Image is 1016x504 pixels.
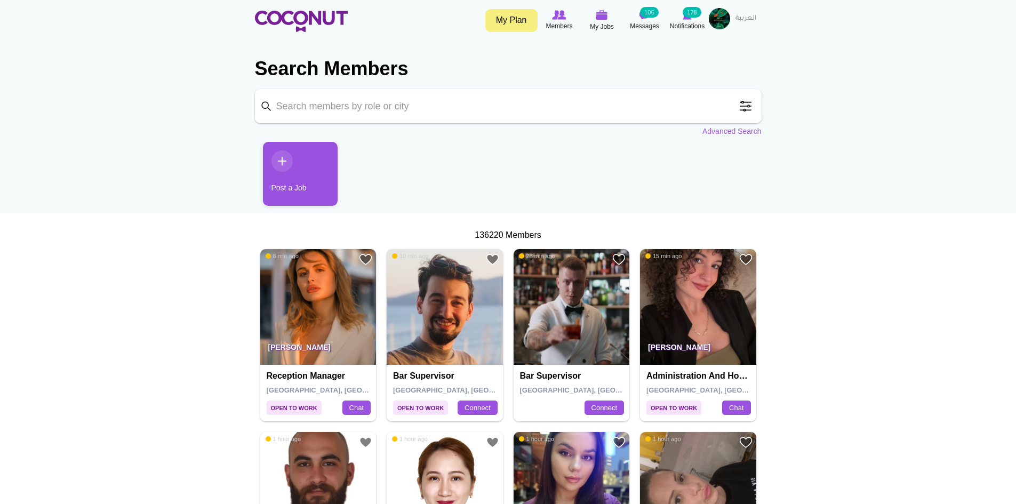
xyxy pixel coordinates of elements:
[393,371,499,381] h4: Bar Supervisor
[255,56,762,82] h2: Search Members
[486,253,499,266] a: Add to Favourites
[260,335,377,365] p: [PERSON_NAME]
[538,8,581,33] a: Browse Members Members
[645,252,682,260] span: 15 min ago
[255,142,330,214] li: 1 / 1
[485,9,538,32] a: My Plan
[519,252,555,260] span: 28 min ago
[392,252,428,260] span: 10 min ago
[730,8,762,29] a: العربية
[683,10,692,20] img: Notifications
[520,371,626,381] h4: Bar Supervisor
[458,401,497,415] a: Connect
[623,8,666,33] a: Messages Messages 106
[596,10,608,20] img: My Jobs
[639,10,650,20] img: Messages
[546,21,572,31] span: Members
[683,7,701,18] small: 178
[266,252,299,260] span: 8 min ago
[739,436,753,449] a: Add to Favourites
[520,386,672,394] span: [GEOGRAPHIC_DATA], [GEOGRAPHIC_DATA]
[393,401,448,415] span: Open to Work
[392,435,428,443] span: 1 hour ago
[585,401,624,415] a: Connect
[581,8,623,33] a: My Jobs My Jobs
[519,435,555,443] span: 1 hour ago
[640,335,756,365] p: [PERSON_NAME]
[266,435,301,443] span: 1 hour ago
[670,21,705,31] span: Notifications
[612,436,626,449] a: Add to Favourites
[267,401,322,415] span: Open to Work
[486,436,499,449] a: Add to Favourites
[630,21,659,31] span: Messages
[590,21,614,32] span: My Jobs
[646,401,701,415] span: Open to Work
[552,10,566,20] img: Browse Members
[702,126,762,137] a: Advanced Search
[666,8,709,33] a: Notifications Notifications 178
[267,371,373,381] h4: Reception Manager
[645,435,681,443] span: 1 hour ago
[255,89,762,123] input: Search members by role or city
[359,253,372,266] a: Add to Favourites
[612,253,626,266] a: Add to Favourites
[393,386,545,394] span: [GEOGRAPHIC_DATA], [GEOGRAPHIC_DATA]
[646,371,753,381] h4: Administration and Hostess
[263,142,338,206] a: Post a Job
[267,386,419,394] span: [GEOGRAPHIC_DATA], [GEOGRAPHIC_DATA]
[739,253,753,266] a: Add to Favourites
[359,436,372,449] a: Add to Favourites
[646,386,798,394] span: [GEOGRAPHIC_DATA], [GEOGRAPHIC_DATA]
[255,11,348,32] img: Home
[255,229,762,242] div: 136220 Members
[640,7,658,18] small: 106
[342,401,371,415] a: Chat
[722,401,750,415] a: Chat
